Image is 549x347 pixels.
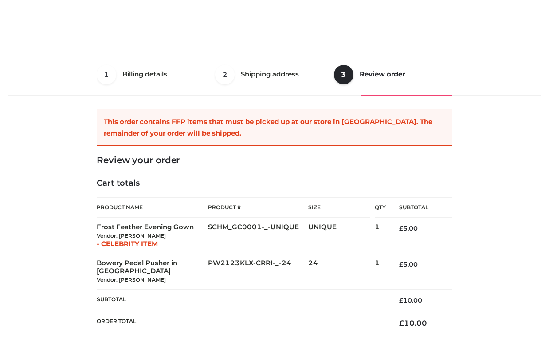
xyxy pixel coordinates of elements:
h4: Cart totals [97,179,452,188]
h3: Review your order [97,155,452,165]
td: 24 [308,254,375,290]
th: Order Total [97,311,386,335]
p: This order contains FFP items that must be picked up at our store in [GEOGRAPHIC_DATA]. The remai... [104,116,445,139]
td: Bowery Pedal Pusher in [GEOGRAPHIC_DATA] [97,254,208,290]
th: Product Name [97,197,208,218]
small: Vendor: [PERSON_NAME] [97,232,166,239]
bdi: 5.00 [399,260,418,268]
td: PW2123KLX-CRRI-_-24 [208,254,308,290]
span: £ [399,224,403,232]
bdi: 10.00 [399,296,422,304]
th: Subtotal [386,198,452,218]
td: SCHM_GC0001-_-UNIQUE [208,218,308,254]
th: Qty [375,197,386,218]
span: - CELEBRITY ITEM [97,239,158,248]
span: £ [399,319,404,327]
th: Product # [208,197,308,218]
th: Size [308,198,370,218]
td: 1 [375,254,386,290]
td: Frost Feather Evening Gown [97,218,208,254]
bdi: 5.00 [399,224,418,232]
td: UNIQUE [308,218,375,254]
small: Vendor: [PERSON_NAME] [97,276,166,283]
th: Subtotal [97,289,386,311]
span: £ [399,296,403,304]
span: £ [399,260,403,268]
bdi: 10.00 [399,319,427,327]
td: 1 [375,218,386,254]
